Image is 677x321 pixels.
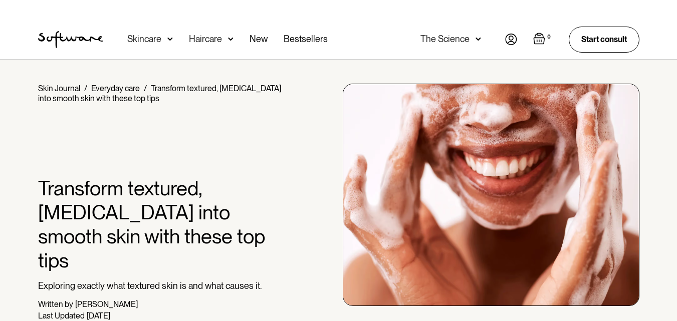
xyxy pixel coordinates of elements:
a: Skin Journal [38,84,80,93]
div: Skincarearrow down [127,20,173,59]
div: / [144,84,147,93]
div: The Science [420,34,470,44]
div: Haircare [189,34,222,44]
div: Skincare [127,34,161,44]
div: The Sciencearrow down [420,20,481,59]
img: arrow down [228,34,234,44]
div: Haircarearrow down [189,20,234,59]
div: Written by [38,299,73,309]
a: home [38,31,103,48]
a: Start consult [569,27,639,52]
div: [DATE] [87,311,110,320]
a: Bestsellers [284,20,328,59]
img: arrow down [476,34,481,44]
a: Open empty cart [533,33,553,47]
div: Transform textured, [MEDICAL_DATA] into smooth skin with these top tips [38,84,281,103]
div: 0 [545,33,553,42]
div: Last Updated [38,311,85,320]
h1: Transform textured, [MEDICAL_DATA] into smooth skin with these top tips [38,176,284,272]
p: Exploring exactly what textured skin is and what causes it. [38,280,284,291]
img: Software Logo [38,31,103,48]
a: New [250,20,268,59]
div: [PERSON_NAME] [75,299,138,309]
a: Everyday care [91,84,140,93]
img: arrow down [167,34,173,44]
div: / [84,84,87,93]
